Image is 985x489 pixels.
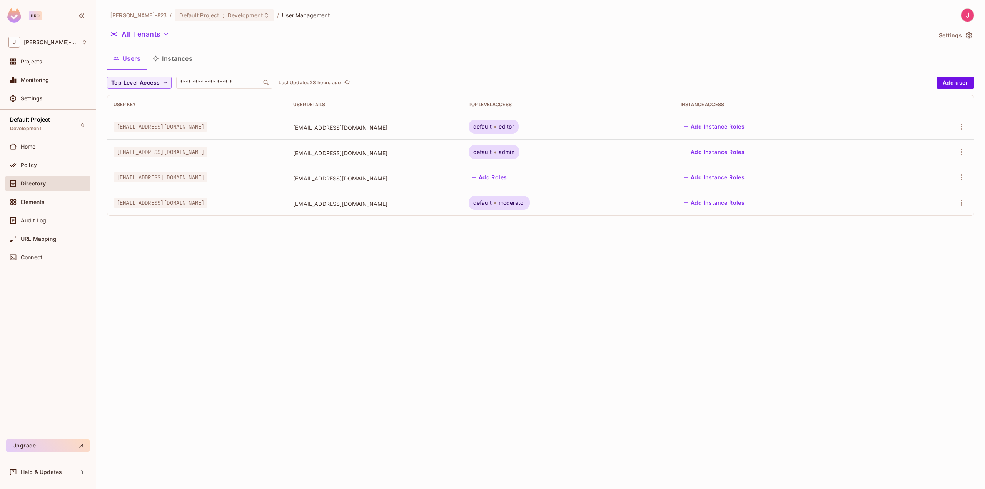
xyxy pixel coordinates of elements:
[473,124,492,130] span: default
[114,147,207,157] span: [EMAIL_ADDRESS][DOMAIN_NAME]
[21,217,46,224] span: Audit Log
[279,80,341,86] p: Last Updated 23 hours ago
[341,78,352,87] span: Click to refresh data
[21,162,37,168] span: Policy
[681,171,748,184] button: Add Instance Roles
[937,77,974,89] button: Add user
[114,172,207,182] span: [EMAIL_ADDRESS][DOMAIN_NAME]
[21,469,62,475] span: Help & Updates
[107,28,172,40] button: All Tenants
[342,78,352,87] button: refresh
[681,146,748,158] button: Add Instance Roles
[469,102,668,108] div: Top Level Access
[293,124,456,131] span: [EMAIL_ADDRESS][DOMAIN_NAME]
[170,12,172,19] li: /
[114,198,207,208] span: [EMAIL_ADDRESS][DOMAIN_NAME]
[344,79,351,87] span: refresh
[469,171,510,184] button: Add Roles
[110,12,167,19] span: the active workspace
[21,58,42,65] span: Projects
[7,8,21,23] img: SReyMgAAAABJRU5ErkJggg==
[10,125,41,132] span: Development
[10,117,50,123] span: Default Project
[21,199,45,205] span: Elements
[228,12,263,19] span: Development
[29,11,42,20] div: Pro
[21,236,57,242] span: URL Mapping
[21,95,43,102] span: Settings
[473,200,492,206] span: default
[499,200,525,206] span: moderator
[147,49,199,68] button: Instances
[179,12,219,19] span: Default Project
[282,12,330,19] span: User Management
[222,12,225,18] span: :
[293,200,456,207] span: [EMAIL_ADDRESS][DOMAIN_NAME]
[473,149,492,155] span: default
[293,149,456,157] span: [EMAIL_ADDRESS][DOMAIN_NAME]
[107,49,147,68] button: Users
[107,77,172,89] button: Top Level Access
[114,102,281,108] div: User Key
[293,175,456,182] span: [EMAIL_ADDRESS][DOMAIN_NAME]
[24,39,78,45] span: Workspace: John-823
[21,144,36,150] span: Home
[21,180,46,187] span: Directory
[114,122,207,132] span: [EMAIL_ADDRESS][DOMAIN_NAME]
[499,124,514,130] span: editor
[936,29,974,42] button: Settings
[21,254,42,260] span: Connect
[293,102,456,108] div: User Details
[961,9,974,22] img: John Renz
[681,102,897,108] div: Instance Access
[681,197,748,209] button: Add Instance Roles
[111,78,160,88] span: Top Level Access
[499,149,515,155] span: admin
[277,12,279,19] li: /
[21,77,49,83] span: Monitoring
[6,439,90,452] button: Upgrade
[8,37,20,48] span: J
[681,120,748,133] button: Add Instance Roles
